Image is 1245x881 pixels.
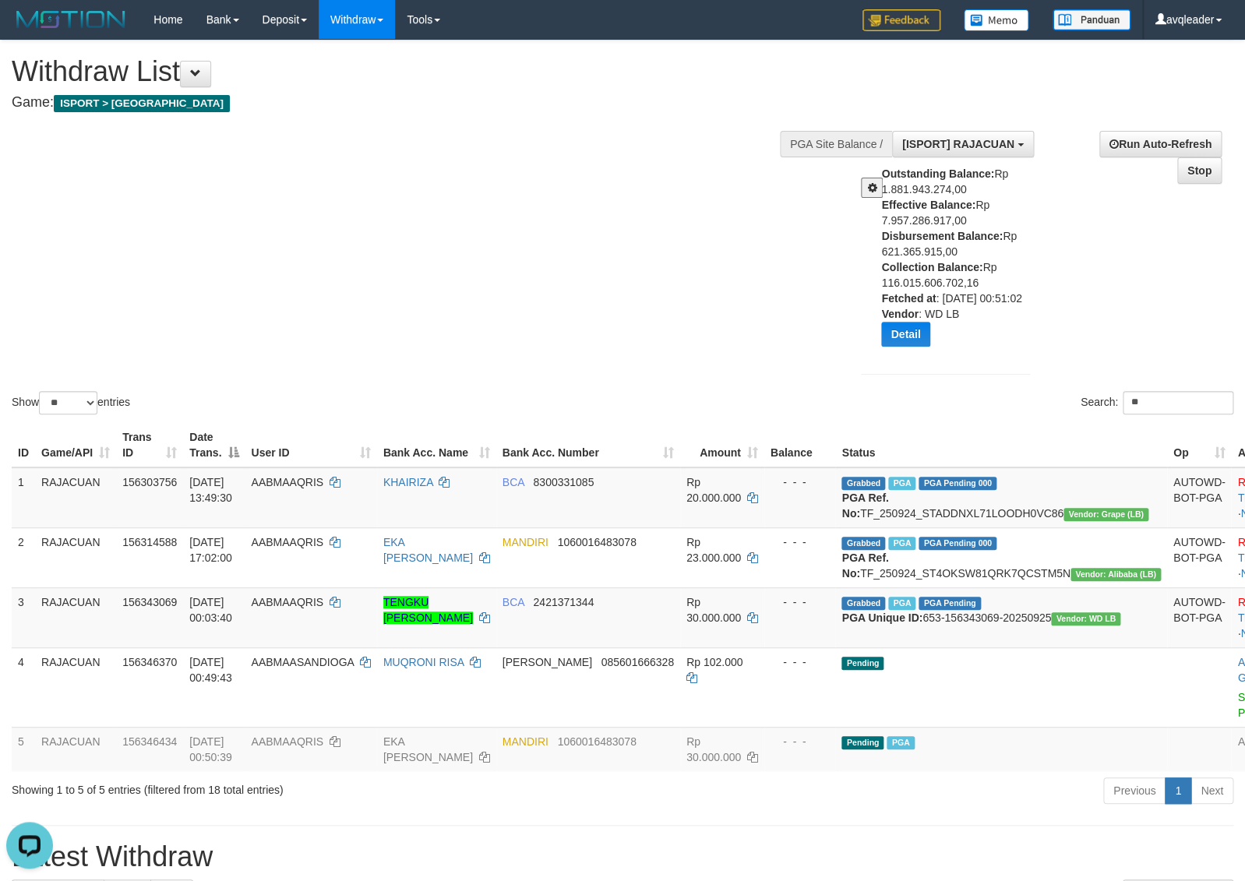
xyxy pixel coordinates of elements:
span: Grabbed [841,537,885,550]
span: BCA [503,476,524,488]
td: 5 [12,727,35,771]
span: MANDIRI [503,735,548,748]
b: Effective Balance: [881,199,975,211]
div: Showing 1 to 5 of 5 entries (filtered from 18 total entries) [12,776,507,798]
td: 4 [12,647,35,727]
span: BCA [503,596,524,608]
b: Disbursement Balance: [881,230,1003,242]
td: 2 [12,527,35,587]
span: [DATE] 00:50:39 [189,735,232,763]
span: Marked by avqleader [888,597,915,610]
a: EKA [PERSON_NAME] [383,536,473,564]
th: User ID: activate to sort column ascending [245,423,376,467]
span: AABMAAQRIS [251,476,323,488]
span: Grabbed [841,477,885,490]
span: 156303756 [122,476,177,488]
a: 1 [1165,777,1191,804]
span: AABMAAQRIS [251,536,323,548]
span: PGA Pending [919,477,996,490]
label: Search: [1081,391,1233,414]
span: Marked by avqleader [888,477,915,490]
span: Vendor URL: https://dashboard.q2checkout.com/secure [1063,508,1148,521]
span: ISPORT > [GEOGRAPHIC_DATA] [54,95,230,112]
div: - - - [771,654,830,670]
td: RAJACUAN [35,527,116,587]
span: [PERSON_NAME] [503,656,592,668]
div: - - - [771,534,830,550]
b: Outstanding Balance: [881,167,994,180]
span: Rp 30.000.000 [686,735,741,763]
td: TF_250924_STADDNXL71LOODH0VC86 [835,467,1166,528]
td: 653-156343069-20250925 [835,587,1166,647]
span: PGA [887,736,914,749]
td: RAJACUAN [35,467,116,528]
a: Previous [1103,777,1166,804]
span: Pending [841,736,883,749]
b: Fetched at [881,292,936,305]
div: - - - [771,474,830,490]
a: MUQRONI RISA [383,656,464,668]
th: Date Trans.: activate to sort column descending [183,423,245,467]
th: Game/API: activate to sort column ascending [35,423,116,467]
th: Amount: activate to sort column ascending [680,423,764,467]
b: PGA Ref. No: [841,492,888,520]
td: TF_250924_ST4OKSW81QRK7QCSTM5N [835,527,1166,587]
b: Vendor [881,308,918,320]
b: Collection Balance: [881,261,982,273]
td: RAJACUAN [35,587,116,647]
h4: Game: [12,95,814,111]
span: Vendor URL: https://dashboard.q2checkout.com/secure [1070,568,1161,581]
img: Feedback.jpg [862,9,940,31]
td: RAJACUAN [35,647,116,727]
a: TENGKU [PERSON_NAME] [383,596,473,624]
div: PGA Site Balance / [780,131,892,157]
span: [DATE] 00:49:43 [189,656,232,684]
span: Copy 1060016483078 to clipboard [557,735,636,748]
th: Op: activate to sort column ascending [1167,423,1232,467]
span: Copy 2421371344 to clipboard [533,596,594,608]
span: MANDIRI [503,536,548,548]
h1: Withdraw List [12,56,814,87]
td: AUTOWD-BOT-PGA [1167,467,1232,528]
span: Grabbed [841,597,885,610]
span: 156346370 [122,656,177,668]
a: Run Auto-Refresh [1099,131,1222,157]
span: 156343069 [122,596,177,608]
a: EKA [PERSON_NAME] [383,735,473,763]
span: [ISPORT] RAJACUAN [902,138,1014,150]
b: PGA Ref. No: [841,552,888,580]
img: MOTION_logo.png [12,8,130,31]
td: RAJACUAN [35,727,116,771]
select: Showentries [39,391,97,414]
span: Copy 1060016483078 to clipboard [557,536,636,548]
th: ID [12,423,35,467]
span: Copy 8300331085 to clipboard [533,476,594,488]
a: Next [1190,777,1233,804]
span: 156346434 [122,735,177,748]
td: 1 [12,467,35,528]
span: Pending [841,657,883,670]
h1: Latest Withdraw [12,841,1233,872]
img: Button%20Memo.svg [964,9,1029,31]
th: Trans ID: activate to sort column ascending [116,423,183,467]
span: AABMAAQRIS [251,735,323,748]
span: [DATE] 17:02:00 [189,536,232,564]
td: AUTOWD-BOT-PGA [1167,587,1232,647]
a: KHAIRIZA [383,476,433,488]
input: Search: [1123,391,1233,414]
span: Marked by avqleader [888,537,915,550]
button: [ISPORT] RAJACUAN [892,131,1034,157]
button: Detail [881,322,929,347]
div: - - - [771,594,830,610]
td: AUTOWD-BOT-PGA [1167,527,1232,587]
span: Vendor URL: https://dashboard.q2checkout.com/secure [1051,612,1120,626]
span: [DATE] 13:49:30 [189,476,232,504]
span: AABMAASANDIOGA [251,656,353,668]
span: PGA Pending [919,597,980,610]
span: Rp 30.000.000 [686,596,741,624]
div: - - - [771,734,830,749]
button: Open LiveChat chat widget [6,6,53,53]
b: PGA Unique ID: [841,611,922,624]
span: [DATE] 00:03:40 [189,596,232,624]
span: AABMAAQRIS [251,596,323,608]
